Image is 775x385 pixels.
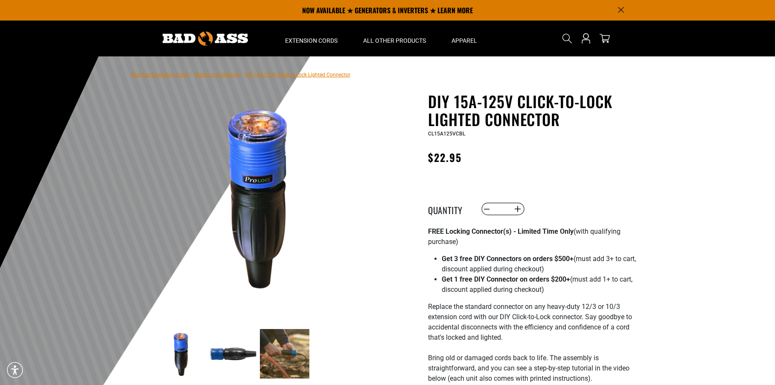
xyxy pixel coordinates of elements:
[285,37,338,44] span: Extension Cords
[442,275,570,283] strong: Get 1 free DIY Connector on orders $200+
[439,21,490,56] summary: Apparel
[191,72,192,78] span: ›
[442,255,636,273] span: (must add 3+ to cart, discount applied during checkout)
[428,131,465,137] span: CL15A125VCBL
[194,72,239,78] a: Return to Collection
[131,72,189,78] a: Bad Ass Extension Cords
[363,37,426,44] span: All Other Products
[245,72,350,78] span: DIY 15A-125V Click-to-Lock Lighted Connector
[131,69,350,79] nav: breadcrumbs
[452,37,477,44] span: Apparel
[272,21,350,56] summary: Extension Cords
[428,150,462,165] span: $22.95
[442,255,574,263] strong: Get 3 free DIY Connectors on orders $500+
[428,203,471,215] label: Quantity
[560,32,574,45] summary: Search
[428,92,637,128] h1: DIY 15A-125V Click-to-Lock Lighted Connector
[428,227,574,235] strong: FREE Locking Connector(s) - Limited Time Only
[442,275,632,294] span: (must add 1+ to cart, discount applied during checkout)
[241,72,243,78] span: ›
[350,21,439,56] summary: All Other Products
[163,32,248,46] img: Bad Ass Extension Cords
[428,227,621,246] span: (with qualifying purchase)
